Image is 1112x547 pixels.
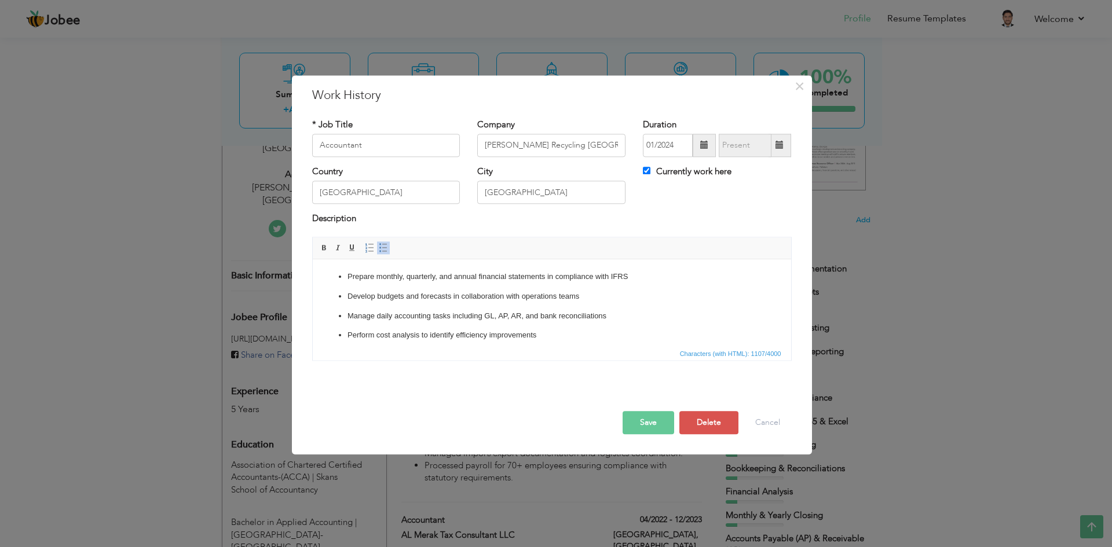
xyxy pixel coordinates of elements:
a: Insert/Remove Numbered List [363,241,376,254]
span: Characters (with HTML): 1107/4000 [678,348,784,359]
label: City [477,166,493,178]
a: Underline [346,241,359,254]
label: * Job Title [312,119,353,131]
label: Description [312,213,356,225]
span: × [795,76,804,97]
button: Close [791,77,809,96]
a: Insert/Remove Bulleted List [377,241,390,254]
h3: Work History [312,87,792,104]
input: From [643,134,693,157]
div: Statistics [678,348,785,359]
label: Company [477,119,515,131]
label: Duration [643,119,676,131]
input: Present [719,134,771,157]
button: Save [623,411,674,434]
a: Bold [318,241,331,254]
iframe: Rich Text Editor, workEditor [313,259,791,346]
label: Country [312,166,343,178]
button: Delete [679,411,738,434]
a: Italic [332,241,345,254]
button: Cancel [744,411,792,434]
label: Currently work here [643,166,731,178]
input: Currently work here [643,167,650,174]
